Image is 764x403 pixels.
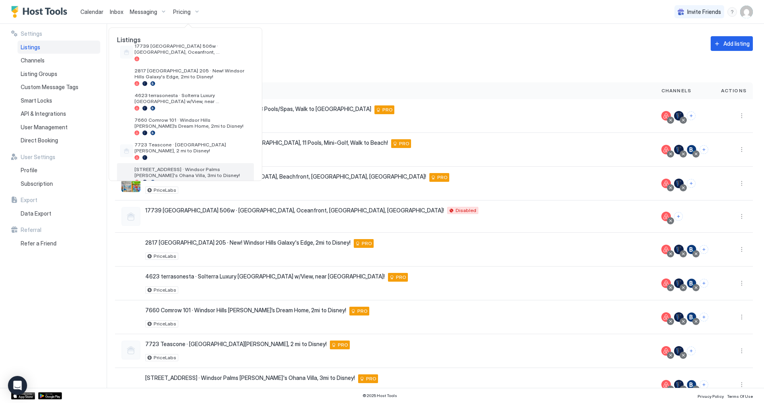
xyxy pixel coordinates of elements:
span: [STREET_ADDRESS] · Windsor Palms [PERSON_NAME]'s Ohana Villa, 3mi to Disney! [134,166,251,178]
span: 7660 Comrow 101 · Windsor Hills [PERSON_NAME]’s Dream Home, 2mi to Disney! [134,117,251,129]
span: 7723 Teascone · [GEOGRAPHIC_DATA][PERSON_NAME], 2 mi to Disney! [134,142,251,154]
span: 2817 [GEOGRAPHIC_DATA] 205 · New! Windsor Hills Galaxy's Edge, 2mi to Disney! [134,68,251,80]
span: 17739 [GEOGRAPHIC_DATA] 506w · [GEOGRAPHIC_DATA], Oceanfront, [GEOGRAPHIC_DATA], [GEOGRAPHIC_DATA]! [134,43,251,55]
div: listing image [120,95,133,108]
div: Open Intercom Messenger [8,376,27,395]
div: listing image [120,120,133,132]
span: Listings [109,36,262,44]
span: 4623 terrasonesta · Solterra Luxury [GEOGRAPHIC_DATA] w/View, near [GEOGRAPHIC_DATA]! [134,92,251,104]
div: listing image [120,70,133,83]
div: listing image [120,169,133,182]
